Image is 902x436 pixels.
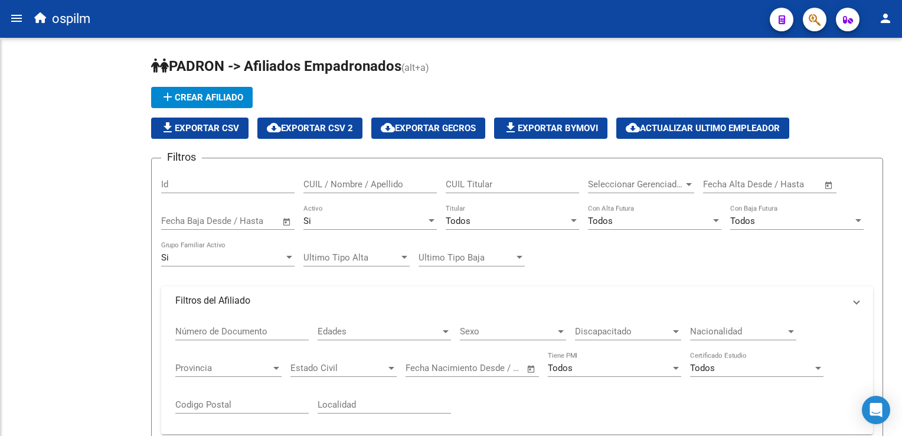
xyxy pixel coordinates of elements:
[151,87,253,108] button: Crear Afiliado
[862,396,890,424] div: Open Intercom Messenger
[616,118,789,139] button: Actualizar ultimo Empleador
[822,178,836,192] button: Open calendar
[161,123,239,134] span: Exportar CSV
[175,294,845,307] mat-panel-title: Filtros del Afiliado
[504,121,518,135] mat-icon: file_download
[762,179,819,190] input: Fecha fin
[371,118,485,139] button: Exportar GECROS
[151,118,249,139] button: Exportar CSV
[161,315,873,434] div: Filtros del Afiliado
[525,362,538,376] button: Open calendar
[381,123,476,134] span: Exportar GECROS
[494,118,607,139] button: Exportar Bymovi
[161,90,175,104] mat-icon: add
[220,216,277,226] input: Fecha fin
[548,363,573,373] span: Todos
[626,123,780,134] span: Actualizar ultimo Empleador
[460,326,555,337] span: Sexo
[588,179,684,190] span: Seleccionar Gerenciador
[446,216,470,226] span: Todos
[878,11,893,25] mat-icon: person
[504,123,598,134] span: Exportar Bymovi
[303,252,399,263] span: Ultimo Tipo Alta
[401,62,429,73] span: (alt+a)
[730,216,755,226] span: Todos
[161,149,202,165] h3: Filtros
[703,179,751,190] input: Fecha inicio
[161,92,243,103] span: Crear Afiliado
[267,123,353,134] span: Exportar CSV 2
[175,363,271,373] span: Provincia
[290,363,386,373] span: Estado Civil
[280,215,294,229] button: Open calendar
[381,121,395,135] mat-icon: cloud_download
[419,252,514,263] span: Ultimo Tipo Baja
[690,326,786,337] span: Nacionalidad
[52,6,90,32] span: ospilm
[161,216,209,226] input: Fecha inicio
[318,326,440,337] span: Edades
[303,216,311,226] span: Si
[151,58,401,74] span: PADRON -> Afiliados Empadronados
[161,121,175,135] mat-icon: file_download
[257,118,362,139] button: Exportar CSV 2
[588,216,613,226] span: Todos
[161,252,169,263] span: Si
[406,363,453,373] input: Fecha inicio
[464,363,521,373] input: Fecha fin
[690,363,715,373] span: Todos
[9,11,24,25] mat-icon: menu
[161,287,873,315] mat-expansion-panel-header: Filtros del Afiliado
[626,121,640,135] mat-icon: cloud_download
[575,326,671,337] span: Discapacitado
[267,121,281,135] mat-icon: cloud_download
